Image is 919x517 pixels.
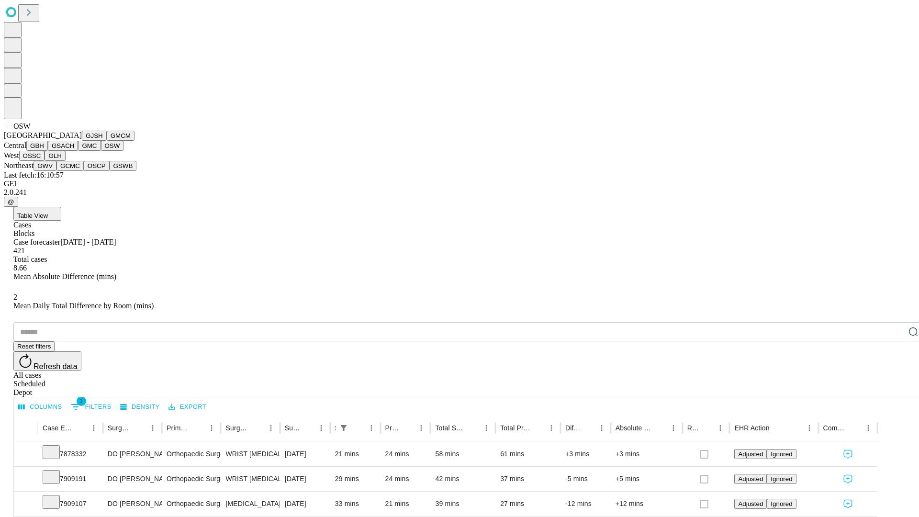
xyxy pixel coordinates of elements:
span: OSW [13,122,31,130]
div: Primary Service [167,424,191,432]
button: Menu [365,421,378,435]
button: Adjusted [734,449,767,459]
span: Case forecaster [13,238,60,246]
button: Table View [13,207,61,221]
button: Menu [803,421,816,435]
div: 42 mins [435,467,491,491]
button: GWV [34,161,56,171]
div: [MEDICAL_DATA] RELEASE [225,492,275,516]
div: 33 mins [335,492,376,516]
div: 61 mins [500,442,556,466]
button: Menu [415,421,428,435]
button: OSW [101,141,124,151]
span: Adjusted [738,475,763,483]
button: Show filters [337,421,350,435]
button: GMCM [107,131,134,141]
div: Absolute Difference [616,424,652,432]
button: Ignored [767,474,796,484]
div: 21 mins [335,442,376,466]
button: Sort [700,421,714,435]
span: Ignored [771,500,792,507]
div: Predicted In Room Duration [385,424,401,432]
button: Menu [87,421,101,435]
button: Menu [595,421,608,435]
button: Density [118,400,162,415]
div: 24 mins [385,442,426,466]
span: Last fetch: 16:10:57 [4,171,64,179]
div: -12 mins [565,492,606,516]
button: Menu [667,421,680,435]
button: Adjusted [734,499,767,509]
button: Reset filters [13,341,55,351]
span: 1 [77,396,86,406]
button: Menu [480,421,493,435]
button: GSACH [48,141,78,151]
div: Orthopaedic Surgery [167,442,216,466]
button: GSWB [110,161,137,171]
button: Menu [264,421,278,435]
div: Surgery Name [225,424,249,432]
div: DO [PERSON_NAME] [PERSON_NAME] Do [108,442,157,466]
div: 37 mins [500,467,556,491]
button: Sort [582,421,595,435]
div: Orthopaedic Surgery [167,467,216,491]
div: +5 mins [616,467,678,491]
div: Surgeon Name [108,424,132,432]
div: 7909107 [43,492,98,516]
div: Resolved in EHR [687,424,700,432]
span: Adjusted [738,500,763,507]
div: +3 mins [565,442,606,466]
button: GJSH [82,131,107,141]
span: Mean Absolute Difference (mins) [13,272,116,281]
div: [DATE] [285,492,325,516]
button: Menu [862,421,875,435]
span: Ignored [771,450,792,458]
button: Menu [205,421,218,435]
div: Case Epic Id [43,424,73,432]
span: Central [4,141,26,149]
button: GCMC [56,161,84,171]
div: DO [PERSON_NAME] [PERSON_NAME] Do [108,467,157,491]
button: Sort [653,421,667,435]
div: 2.0.241 [4,188,915,197]
span: Northeast [4,161,34,169]
div: Comments [823,424,847,432]
div: DO [PERSON_NAME] [PERSON_NAME] Do [108,492,157,516]
button: @ [4,197,18,207]
div: -5 mins [565,467,606,491]
button: Expand [19,446,33,463]
span: [DATE] - [DATE] [60,238,116,246]
button: Sort [351,421,365,435]
span: Total cases [13,255,47,263]
button: Ignored [767,499,796,509]
button: Sort [191,421,205,435]
span: Reset filters [17,343,51,350]
div: [DATE] [285,467,325,491]
div: WRIST [MEDICAL_DATA] SURGERY RELEASE TRANSVERSE [MEDICAL_DATA] LIGAMENT [225,467,275,491]
button: Expand [19,496,33,513]
div: 1 active filter [337,421,350,435]
button: Menu [545,421,558,435]
span: @ [8,198,14,205]
button: Adjusted [734,474,767,484]
button: OSSC [19,151,45,161]
div: 24 mins [385,467,426,491]
div: 29 mins [335,467,376,491]
button: Sort [531,421,545,435]
div: GEI [4,180,915,188]
div: 7878332 [43,442,98,466]
span: [GEOGRAPHIC_DATA] [4,131,82,139]
div: 7909191 [43,467,98,491]
div: 21 mins [385,492,426,516]
div: [DATE] [285,442,325,466]
div: Total Predicted Duration [500,424,530,432]
div: Total Scheduled Duration [435,424,465,432]
div: +12 mins [616,492,678,516]
button: Sort [301,421,314,435]
div: WRIST [MEDICAL_DATA] SURGERY RELEASE TRANSVERSE [MEDICAL_DATA] LIGAMENT [225,442,275,466]
div: Scheduled In Room Duration [335,424,336,432]
div: 39 mins [435,492,491,516]
div: +3 mins [616,442,678,466]
span: West [4,151,19,159]
button: Refresh data [13,351,81,371]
